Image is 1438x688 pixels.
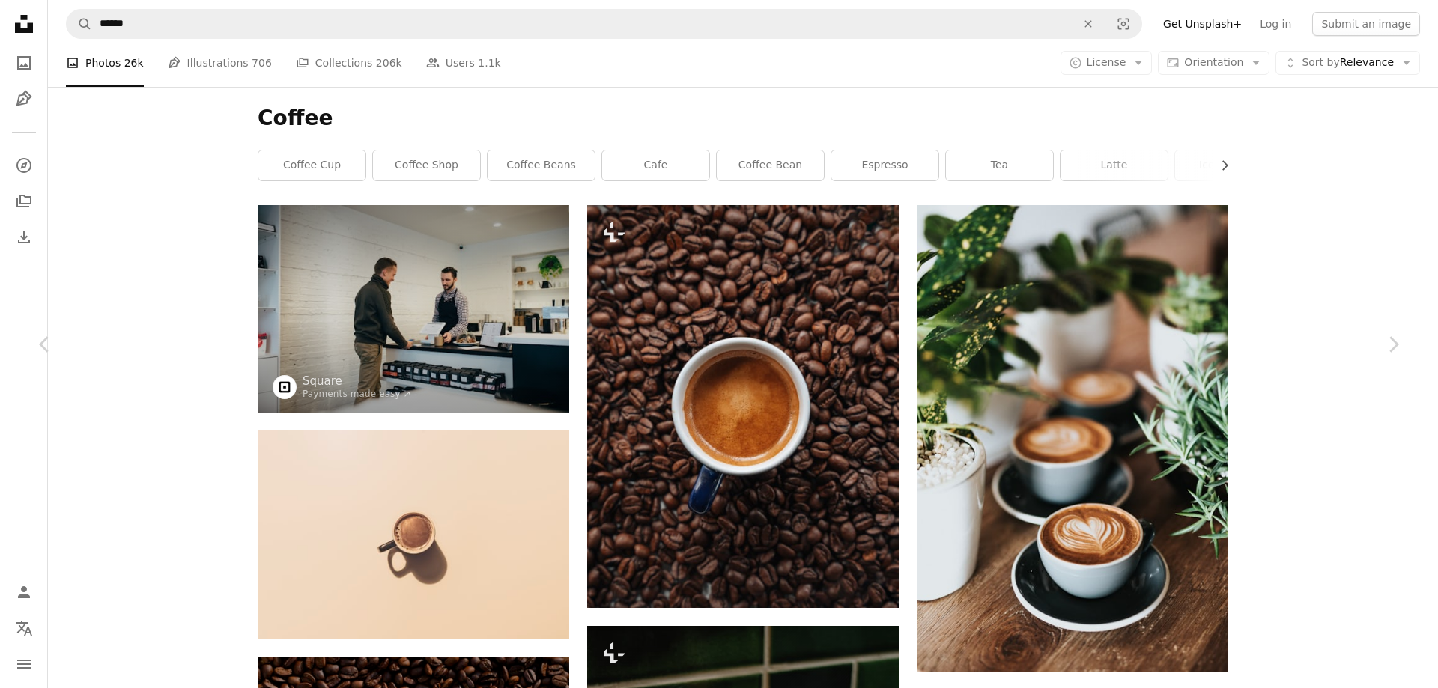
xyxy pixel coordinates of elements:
[376,55,402,71] span: 206k
[1154,12,1251,36] a: Get Unsplash+
[9,150,39,180] a: Explore
[168,39,272,87] a: Illustrations 706
[1175,150,1282,180] a: iced coffee
[1061,150,1168,180] a: latte
[602,150,709,180] a: cafe
[303,374,411,389] a: Square
[9,84,39,114] a: Illustrations
[258,105,1228,132] h1: Coffee
[1184,56,1243,68] span: Orientation
[9,48,39,78] a: Photos
[587,205,899,608] img: a cup of coffee sitting on top of a pile of coffee beans
[258,527,569,541] a: brown ceramic teacup
[478,55,500,71] span: 1.1k
[67,10,92,38] button: Search Unsplash
[426,39,501,87] a: Users 1.1k
[1275,51,1420,75] button: Sort byRelevance
[296,39,402,87] a: Collections 206k
[946,150,1053,180] a: tea
[917,431,1228,445] a: shallow focus photography of coffee late in mug on table
[1348,273,1438,416] a: Next
[258,150,365,180] a: coffee cup
[1211,150,1228,180] button: scroll list to the right
[717,150,824,180] a: coffee bean
[258,430,569,639] img: brown ceramic teacup
[1087,56,1126,68] span: License
[9,577,39,607] a: Log in / Sign up
[9,222,39,252] a: Download History
[273,375,297,399] img: Go to Square's profile
[258,302,569,315] a: man buying item in shop
[1105,10,1141,38] button: Visual search
[1061,51,1153,75] button: License
[1302,55,1394,70] span: Relevance
[9,613,39,643] button: Language
[9,186,39,216] a: Collections
[831,150,938,180] a: espresso
[9,649,39,679] button: Menu
[1251,12,1300,36] a: Log in
[1072,10,1105,38] button: Clear
[587,400,899,413] a: a cup of coffee sitting on top of a pile of coffee beans
[303,389,411,399] a: Payments made easy ↗
[258,205,569,413] img: man buying item in shop
[373,150,480,180] a: coffee shop
[917,205,1228,672] img: shallow focus photography of coffee late in mug on table
[252,55,272,71] span: 706
[1312,12,1420,36] button: Submit an image
[1158,51,1269,75] button: Orientation
[488,150,595,180] a: coffee beans
[66,9,1142,39] form: Find visuals sitewide
[1302,56,1339,68] span: Sort by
